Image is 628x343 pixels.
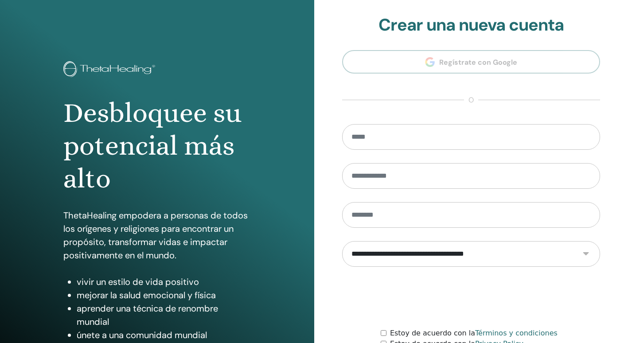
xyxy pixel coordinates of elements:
span: o [464,95,478,105]
li: aprender una técnica de renombre mundial [77,302,250,328]
h1: Desbloquee su potencial más alto [63,97,250,195]
p: ThetaHealing empodera a personas de todos los orígenes y religiones para encontrar un propósito, ... [63,209,250,262]
li: mejorar la salud emocional y física [77,288,250,302]
label: Estoy de acuerdo con la [390,328,558,339]
iframe: reCAPTCHA [404,280,538,315]
li: únete a una comunidad mundial [77,328,250,342]
a: Términos y condiciones [475,329,558,337]
h2: Crear una nueva cuenta [342,15,601,35]
li: vivir un estilo de vida positivo [77,275,250,288]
